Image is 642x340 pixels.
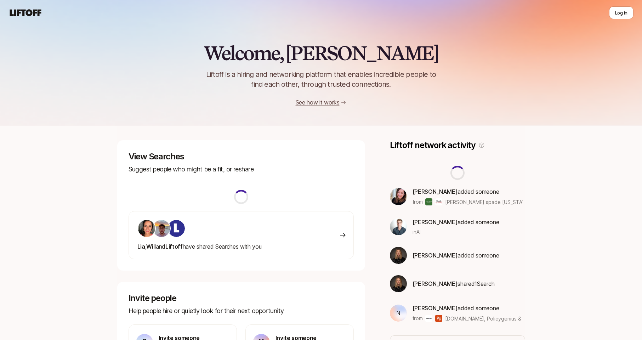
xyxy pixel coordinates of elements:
p: Liftoff network activity [390,140,476,150]
p: from [413,314,423,323]
img: a3ca87fc_4c5b_403e_b0f7_963eca0d7712.jfif [390,218,407,235]
span: in AI [413,228,421,236]
span: [PERSON_NAME] [413,188,458,195]
p: View Searches [129,152,354,161]
img: 490561b5_2133_45f3_8e39_178badb376a1.jpg [138,220,155,237]
span: [PERSON_NAME] [413,305,458,312]
img: kate spade new york [425,198,432,205]
span: Lia [137,243,145,250]
span: [PERSON_NAME] spade [US_STATE], DVF ([PERSON_NAME]) & others [445,199,608,205]
p: Help people hire or quietly look for their next opportunity [129,306,354,316]
p: added someone [413,251,499,260]
h2: Welcome, [PERSON_NAME] [204,42,438,64]
img: Policygenius [435,315,442,322]
img: ACg8ocKIuO9-sklR2KvA8ZVJz4iZ_g9wtBiQREC3t8A94l4CTg=s160-c [168,220,185,237]
span: [PERSON_NAME] [413,280,458,287]
span: have shared Searches with you [137,243,262,250]
span: Will [146,243,156,250]
span: and [156,243,165,250]
span: , [145,243,147,250]
span: [PERSON_NAME] [413,252,458,259]
img: 76699c9a_e2d0_4f9b_82f1_915e64b332c2.jpg [390,188,407,205]
img: DVF (Diane von Furstenberg) [435,198,442,205]
p: Invite people [129,293,354,303]
img: b6daf719_f8ec_4b1b_a8b6_7a876f94c369.jpg [390,275,407,292]
button: Log in [609,6,634,19]
p: N [397,309,400,317]
span: [DOMAIN_NAME], Policygenius & others [445,315,523,322]
p: added someone [413,187,523,196]
p: added someone [413,217,499,227]
p: Liftoff is a hiring and networking platform that enables incredible people to find each other, th... [194,69,448,89]
img: b6daf719_f8ec_4b1b_a8b6_7a876f94c369.jpg [390,247,407,264]
p: shared 1 Search [413,279,495,288]
p: from [413,198,423,206]
p: added someone [413,304,523,313]
img: ACg8ocJgLS4_X9rs-p23w7LExaokyEoWgQo9BGx67dOfttGDosg=s160-c [153,220,170,237]
p: Suggest people who might be a fit, or reshare [129,164,354,174]
a: See how it works [296,99,340,106]
span: Liftoff [165,243,183,250]
img: point.me [425,315,432,322]
span: [PERSON_NAME] [413,219,458,226]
